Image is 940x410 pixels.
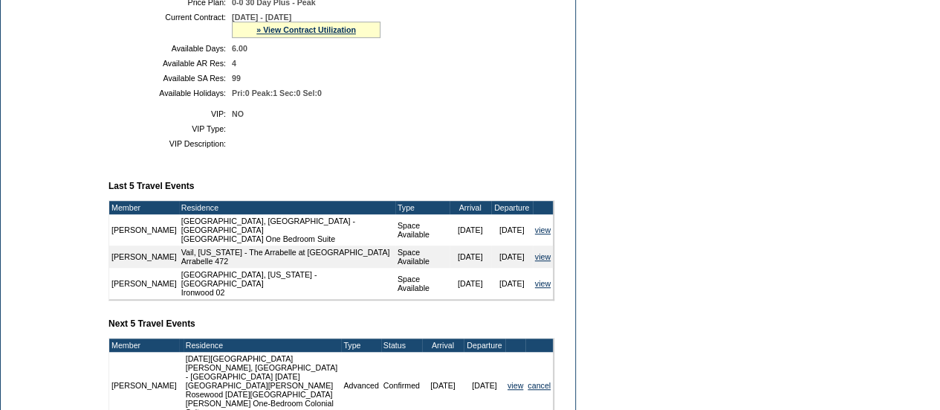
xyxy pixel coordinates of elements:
[395,246,450,268] td: Space Available
[232,109,244,118] span: NO
[108,181,194,191] b: Last 5 Travel Events
[232,13,291,22] span: [DATE] - [DATE]
[109,201,179,214] td: Member
[450,214,491,246] td: [DATE]
[395,214,450,246] td: Space Available
[114,59,226,68] td: Available AR Res:
[109,214,179,246] td: [PERSON_NAME]
[109,268,179,299] td: [PERSON_NAME]
[232,59,236,68] span: 4
[508,381,523,390] a: view
[535,279,551,288] a: view
[528,381,551,390] a: cancel
[114,124,226,133] td: VIP Type:
[114,139,226,148] td: VIP Description:
[491,268,533,299] td: [DATE]
[232,89,322,97] span: Pri:0 Peak:1 Sec:0 Sel:0
[395,268,450,299] td: Space Available
[491,214,533,246] td: [DATE]
[422,339,464,352] td: Arrival
[395,201,450,214] td: Type
[179,246,395,268] td: Vail, [US_STATE] - The Arrabelle at [GEOGRAPHIC_DATA] Arrabelle 472
[450,201,491,214] td: Arrival
[381,339,422,352] td: Status
[491,246,533,268] td: [DATE]
[256,25,356,34] a: » View Contract Utilization
[464,339,505,352] td: Departure
[114,44,226,53] td: Available Days:
[108,318,195,329] b: Next 5 Travel Events
[114,89,226,97] td: Available Holidays:
[109,246,179,268] td: [PERSON_NAME]
[114,13,226,38] td: Current Contract:
[179,268,395,299] td: [GEOGRAPHIC_DATA], [US_STATE] - [GEOGRAPHIC_DATA] Ironwood 02
[184,339,342,352] td: Residence
[232,44,247,53] span: 6.00
[450,268,491,299] td: [DATE]
[341,339,380,352] td: Type
[450,246,491,268] td: [DATE]
[114,74,226,83] td: Available SA Res:
[179,201,395,214] td: Residence
[179,214,395,246] td: [GEOGRAPHIC_DATA], [GEOGRAPHIC_DATA] - [GEOGRAPHIC_DATA] [GEOGRAPHIC_DATA] One Bedroom Suite
[491,201,533,214] td: Departure
[535,252,551,261] a: view
[114,109,226,118] td: VIP:
[535,225,551,234] a: view
[109,339,179,352] td: Member
[232,74,241,83] span: 99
